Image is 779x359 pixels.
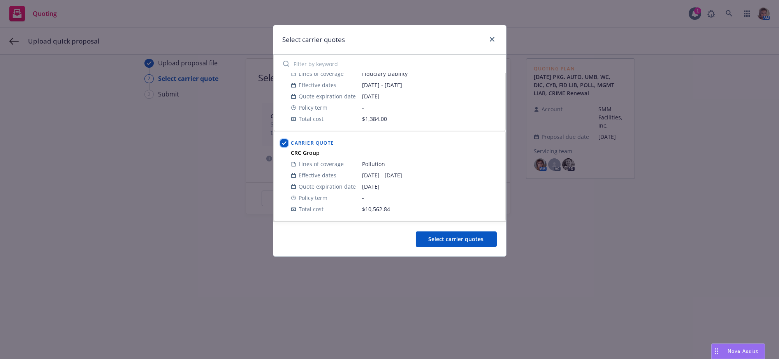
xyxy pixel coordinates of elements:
[362,194,499,202] span: -
[299,182,356,191] span: Quote expiration date
[299,70,344,78] span: Lines of coverage
[362,81,499,89] span: [DATE] - [DATE]
[487,35,497,44] a: close
[283,35,345,45] h1: Select carrier quotes
[299,160,344,168] span: Lines of coverage
[362,70,499,78] span: Fiduciary Liability
[416,231,497,247] button: Select carrier quotes
[362,115,387,123] span: $1,384.00
[299,92,356,100] span: Quote expiration date
[362,103,499,112] span: -
[299,205,324,213] span: Total cost
[299,194,328,202] span: Policy term
[362,92,499,100] span: [DATE]
[362,182,499,191] span: [DATE]
[291,140,334,146] span: Carrier Quote
[362,171,499,179] span: [DATE] - [DATE]
[362,205,390,213] span: $10,562.84
[299,115,324,123] span: Total cost
[299,171,337,179] span: Effective dates
[299,103,328,112] span: Policy term
[299,81,337,89] span: Effective dates
[712,344,721,359] div: Drag to move
[728,348,758,354] span: Nova Assist
[429,235,484,243] span: Select carrier quotes
[278,56,501,72] input: Filter by keyword
[362,160,499,168] span: Pollution
[711,343,765,359] button: Nova Assist
[291,149,320,156] strong: CRC Group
